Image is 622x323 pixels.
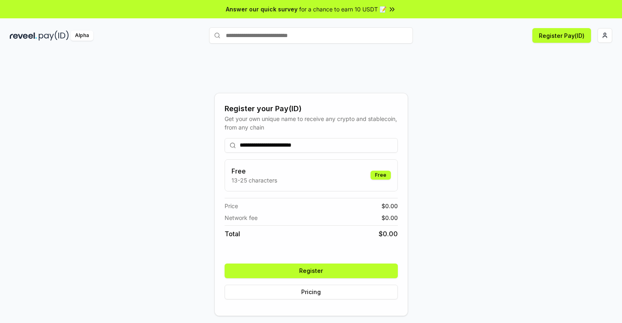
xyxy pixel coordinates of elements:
[371,171,391,180] div: Free
[39,31,69,41] img: pay_id
[71,31,93,41] div: Alpha
[10,31,37,41] img: reveel_dark
[382,213,398,222] span: $ 0.00
[379,229,398,239] span: $ 0.00
[382,202,398,210] span: $ 0.00
[225,285,398,299] button: Pricing
[532,28,591,43] button: Register Pay(ID)
[225,103,398,114] div: Register your Pay(ID)
[232,166,277,176] h3: Free
[225,264,398,278] button: Register
[225,114,398,132] div: Get your own unique name to receive any crypto and stablecoin, from any chain
[226,5,298,13] span: Answer our quick survey
[299,5,386,13] span: for a chance to earn 10 USDT 📝
[232,176,277,185] p: 13-25 characters
[225,202,238,210] span: Price
[225,229,240,239] span: Total
[225,213,258,222] span: Network fee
